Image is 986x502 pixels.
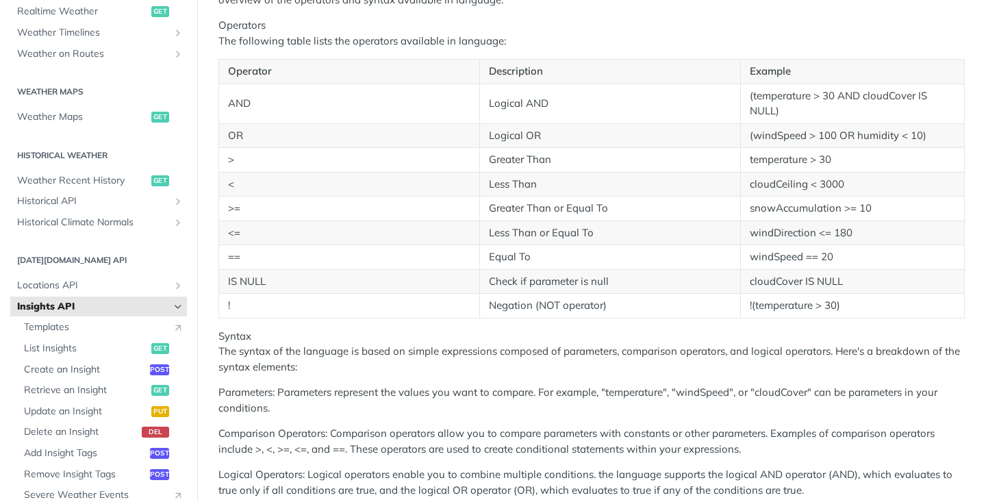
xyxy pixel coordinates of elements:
[173,196,184,207] button: Show subpages for Historical API
[480,269,741,294] td: Check if parameter is null
[173,301,184,312] button: Hide subpages for Insights API
[17,279,169,292] span: Locations API
[218,467,965,498] p: Logical Operators: Logical operators enable you to combine multiple conditions. the language supp...
[10,44,187,64] a: Weather on RoutesShow subpages for Weather on Routes
[17,380,187,401] a: Retrieve an Insightget
[17,338,187,359] a: List Insightsget
[151,112,169,123] span: get
[219,123,480,148] td: OR
[10,297,187,317] a: Insights APIHide subpages for Insights API
[150,448,169,459] span: post
[741,269,965,294] td: cloudCover IS NULL
[24,425,138,439] span: Delete an Insight
[218,329,965,375] p: Syntax The syntax of the language is based on simple expressions composed of parameters, comparis...
[741,84,965,123] td: (temperature > 30 AND cloudCover IS NULL)
[151,6,169,17] span: get
[10,275,187,296] a: Locations APIShow subpages for Locations API
[219,245,480,270] td: ==
[142,427,169,438] span: del
[741,123,965,148] td: (windSpeed > 100 OR humidity < 10)
[17,174,148,188] span: Weather Recent History
[480,245,741,270] td: Equal To
[741,60,965,84] th: Example
[173,217,184,228] button: Show subpages for Historical Climate Normals
[741,197,965,221] td: snowAccumulation >= 10
[151,406,169,417] span: put
[151,343,169,354] span: get
[17,5,148,18] span: Realtime Weather
[24,447,147,460] span: Add Insight Tags
[17,110,148,124] span: Weather Maps
[219,221,480,245] td: <=
[17,300,169,314] span: Insights API
[17,443,187,464] a: Add Insight Tagspost
[24,342,148,355] span: List Insights
[173,490,184,501] i: Link
[17,401,187,422] a: Update an Insightput
[480,123,741,148] td: Logical OR
[24,405,148,418] span: Update an Insight
[10,191,187,212] a: Historical APIShow subpages for Historical API
[10,212,187,233] a: Historical Climate NormalsShow subpages for Historical Climate Normals
[24,363,147,377] span: Create an Insight
[218,385,965,416] p: Parameters: Parameters represent the values you want to compare. For example, "temperature", "win...
[218,426,965,457] p: Comparison Operators: Comparison operators allow you to compare parameters with constants or othe...
[17,360,187,380] a: Create an Insightpost
[150,364,169,375] span: post
[219,172,480,197] td: <
[17,47,169,61] span: Weather on Routes
[17,216,169,229] span: Historical Climate Normals
[24,488,166,502] span: Severe Weather Events
[480,148,741,173] td: Greater Than
[173,280,184,291] button: Show subpages for Locations API
[173,49,184,60] button: Show subpages for Weather on Routes
[219,84,480,123] td: AND
[480,221,741,245] td: Less Than or Equal To
[24,321,166,334] span: Templates
[24,384,148,397] span: Retrieve an Insight
[17,26,169,40] span: Weather Timelines
[480,197,741,221] td: Greater Than or Equal To
[151,175,169,186] span: get
[219,148,480,173] td: >
[219,197,480,221] td: >=
[10,23,187,43] a: Weather TimelinesShow subpages for Weather Timelines
[480,60,741,84] th: Description
[219,60,480,84] th: Operator
[741,148,965,173] td: temperature > 30
[17,464,187,485] a: Remove Insight Tagspost
[10,107,187,127] a: Weather Mapsget
[173,322,184,333] i: Link
[218,18,965,49] p: Operators The following table lists the operators available in language:
[480,294,741,318] td: Negation (NOT operator)
[17,194,169,208] span: Historical API
[480,84,741,123] td: Logical AND
[741,172,965,197] td: cloudCeiling < 3000
[741,294,965,318] td: !(temperature > 30)
[17,317,187,338] a: TemplatesLink
[17,422,187,442] a: Delete an Insightdel
[10,1,187,22] a: Realtime Weatherget
[480,172,741,197] td: Less Than
[150,469,169,480] span: post
[10,86,187,98] h2: Weather Maps
[10,149,187,162] h2: Historical Weather
[10,171,187,191] a: Weather Recent Historyget
[219,294,480,318] td: !
[10,254,187,266] h2: [DATE][DOMAIN_NAME] API
[741,221,965,245] td: windDirection <= 180
[219,269,480,294] td: IS NULL
[741,245,965,270] td: windSpeed == 20
[173,27,184,38] button: Show subpages for Weather Timelines
[24,468,147,481] span: Remove Insight Tags
[151,385,169,396] span: get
